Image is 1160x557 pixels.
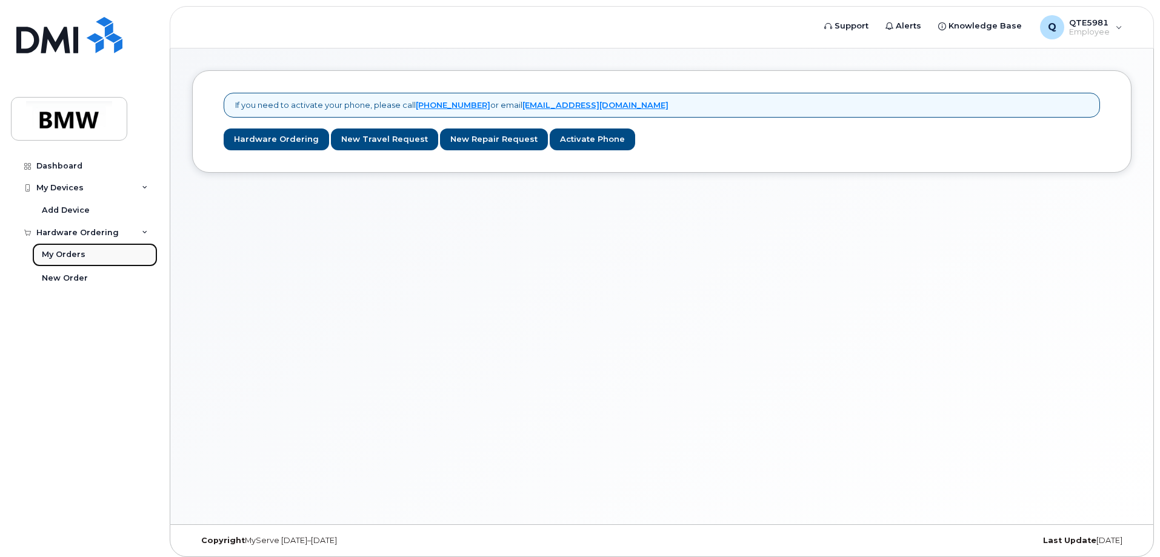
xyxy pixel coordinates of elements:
iframe: Messenger Launcher [1107,504,1151,548]
p: If you need to activate your phone, please call or email [235,99,668,111]
a: Hardware Ordering [224,128,329,151]
a: New Repair Request [440,128,548,151]
a: [PHONE_NUMBER] [416,100,490,110]
strong: Copyright [201,536,245,545]
strong: Last Update [1043,536,1096,545]
a: Activate Phone [550,128,635,151]
div: MyServe [DATE]–[DATE] [192,536,505,545]
a: [EMAIL_ADDRESS][DOMAIN_NAME] [522,100,668,110]
div: [DATE] [818,536,1132,545]
a: New Travel Request [331,128,438,151]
